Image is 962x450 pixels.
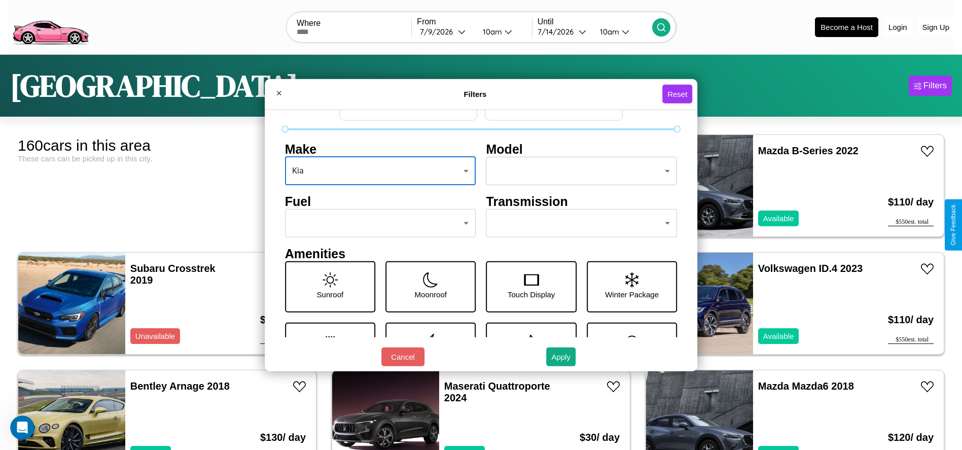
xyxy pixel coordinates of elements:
p: Moonroof [415,287,447,301]
p: Sunroof [317,287,344,301]
button: Login [883,18,912,37]
div: 160 cars in this area [18,137,316,154]
div: 7 / 9 / 2026 [420,27,458,37]
div: 7 / 14 / 2026 [538,27,579,37]
button: Sign Up [917,18,954,37]
a: Maserati Quattroporte 2024 [444,380,550,403]
h3: $ 110 / day [888,186,934,218]
h4: Model [486,142,678,156]
h4: Amenities [285,246,678,261]
button: Reset [662,85,692,103]
label: Where [297,19,411,28]
div: These cars can be picked up in this city. [18,154,316,163]
p: Unavailable [135,329,175,343]
p: Available [763,329,794,343]
h4: Make [285,142,476,156]
button: 10am [475,26,532,37]
button: Cancel [381,348,424,366]
button: Apply [546,348,576,366]
img: logo [8,5,93,47]
a: Subaru Crosstrek 2019 [130,263,216,286]
div: $ 550 est. total [888,336,934,344]
p: Touch Display [508,287,555,301]
h1: [GEOGRAPHIC_DATA] [10,65,298,107]
div: $ 550 est. total [888,218,934,226]
label: From [417,17,531,26]
button: 7/9/2026 [417,26,474,37]
div: Filters [923,81,947,91]
h4: Transmission [486,194,678,209]
button: Become a Host [815,17,878,37]
div: Give Feedback [950,204,957,246]
label: Until [538,17,652,26]
h3: $ 130 / day [260,304,306,336]
h3: $ 110 / day [888,304,934,336]
div: $ 650 est. total [260,336,306,344]
h4: Fuel [285,194,476,209]
div: 10am [595,27,622,37]
div: 10am [478,27,505,37]
button: 10am [592,26,652,37]
div: Kia [285,156,476,185]
h4: Filters [288,90,662,98]
p: Available [763,212,794,225]
button: Filters [909,76,952,96]
p: Winter Package [605,287,659,301]
a: Bentley Arnage 2018 [130,380,230,392]
a: Mazda B-Series 2022 [758,145,859,156]
iframe: Intercom live chat [10,416,34,440]
a: Volkswagen ID.4 2023 [758,263,863,274]
a: Mazda Mazda6 2018 [758,380,854,392]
